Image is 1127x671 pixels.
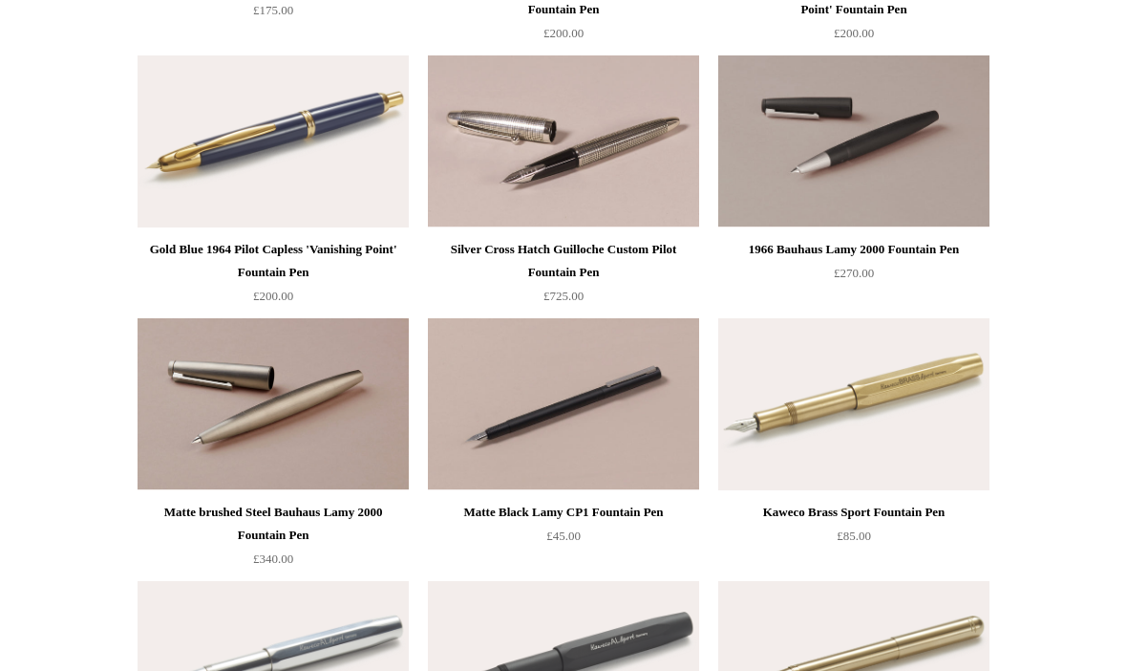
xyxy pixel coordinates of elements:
[253,552,293,566] span: £340.00
[428,238,699,316] a: Silver Cross Hatch Guilloche Custom Pilot Fountain Pen £725.00
[718,318,989,490] a: Kaweco Brass Sport Fountain Pen Kaweco Brass Sport Fountain Pen
[433,501,694,524] div: Matte Black Lamy CP1 Fountain Pen
[718,238,989,316] a: 1966 Bauhaus Lamy 2000 Fountain Pen £270.00
[138,501,409,579] a: Matte brushed Steel Bauhaus Lamy 2000 Fountain Pen £340.00
[543,289,584,303] span: £725.00
[142,501,404,547] div: Matte brushed Steel Bauhaus Lamy 2000 Fountain Pen
[253,289,293,303] span: £200.00
[138,55,409,227] a: Gold Blue 1964 Pilot Capless 'Vanishing Point' Fountain Pen Gold Blue 1964 Pilot Capless 'Vanishi...
[253,3,293,17] span: £175.00
[433,238,694,284] div: Silver Cross Hatch Guilloche Custom Pilot Fountain Pen
[142,238,404,284] div: Gold Blue 1964 Pilot Capless 'Vanishing Point' Fountain Pen
[428,55,699,227] img: Silver Cross Hatch Guilloche Custom Pilot Fountain Pen
[428,318,699,490] a: Matte Black Lamy CP1 Fountain Pen Matte Black Lamy CP1 Fountain Pen
[428,55,699,227] a: Silver Cross Hatch Guilloche Custom Pilot Fountain Pen Silver Cross Hatch Guilloche Custom Pilot ...
[138,55,409,227] img: Gold Blue 1964 Pilot Capless 'Vanishing Point' Fountain Pen
[428,318,699,490] img: Matte Black Lamy CP1 Fountain Pen
[138,318,409,490] img: Matte brushed Steel Bauhaus Lamy 2000 Fountain Pen
[837,529,871,543] span: £85.00
[138,238,409,316] a: Gold Blue 1964 Pilot Capless 'Vanishing Point' Fountain Pen £200.00
[718,318,989,490] img: Kaweco Brass Sport Fountain Pen
[138,318,409,490] a: Matte brushed Steel Bauhaus Lamy 2000 Fountain Pen Matte brushed Steel Bauhaus Lamy 2000 Fountain...
[546,529,581,543] span: £45.00
[718,55,989,227] img: 1966 Bauhaus Lamy 2000 Fountain Pen
[428,501,699,579] a: Matte Black Lamy CP1 Fountain Pen £45.00
[718,55,989,227] a: 1966 Bauhaus Lamy 2000 Fountain Pen 1966 Bauhaus Lamy 2000 Fountain Pen
[543,26,584,40] span: £200.00
[718,501,989,579] a: Kaweco Brass Sport Fountain Pen £85.00
[723,501,985,524] div: Kaweco Brass Sport Fountain Pen
[834,26,874,40] span: £200.00
[723,238,985,261] div: 1966 Bauhaus Lamy 2000 Fountain Pen
[834,266,874,280] span: £270.00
